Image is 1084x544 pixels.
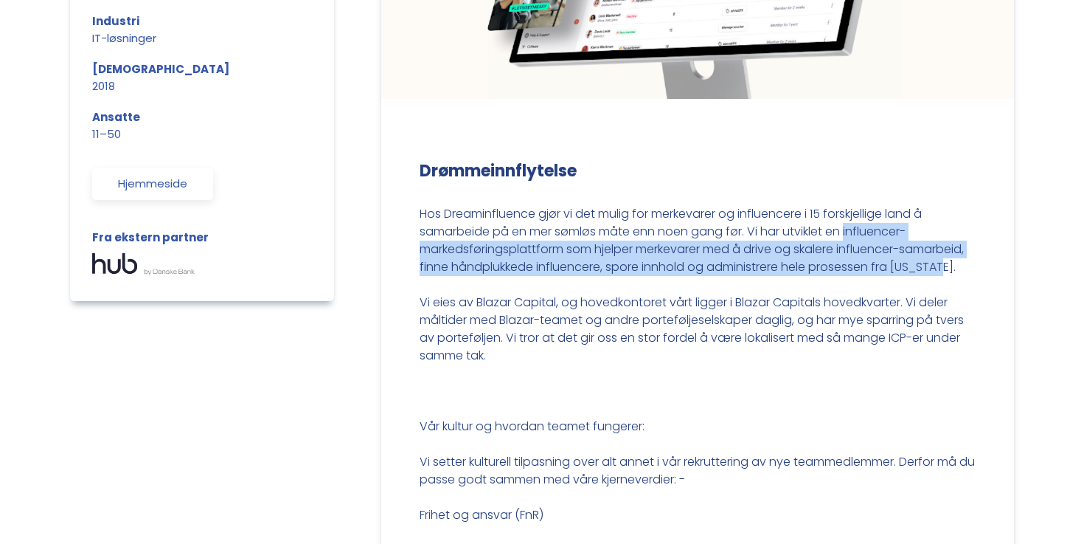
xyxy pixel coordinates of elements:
[420,418,645,435] font: Vår kultur og hvordan teamet fungerer:
[92,168,213,200] a: Hjemmeside
[92,30,156,46] font: IT-løsninger
[420,294,964,364] font: Vi eies av Blazar Capital, og hovedkontoret vårt ligger i Blazar Capitals hovedkvarter. Vi deler ...
[420,506,543,523] font: Frihet og ansvar (FnR)
[92,253,195,275] img: Helt
[92,78,115,94] font: 2018
[420,453,975,488] font: Vi setter kulturell tilpasning over alt annet i vår rekruttering av nye teammedlemmer. Derfor må ...
[92,13,139,29] font: Industri
[420,159,577,182] font: Drømmeinnflytelse
[92,126,121,142] font: 11–50
[92,61,229,77] font: [DEMOGRAPHIC_DATA]
[92,230,209,245] font: Fra ekstern partner
[92,109,140,125] font: Ansatte
[118,176,187,191] font: Hjemmeside
[420,205,964,275] font: Hos Dreaminfluence gjør vi det mulig for merkevarer og influencere i 15 forskjellige land å samar...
